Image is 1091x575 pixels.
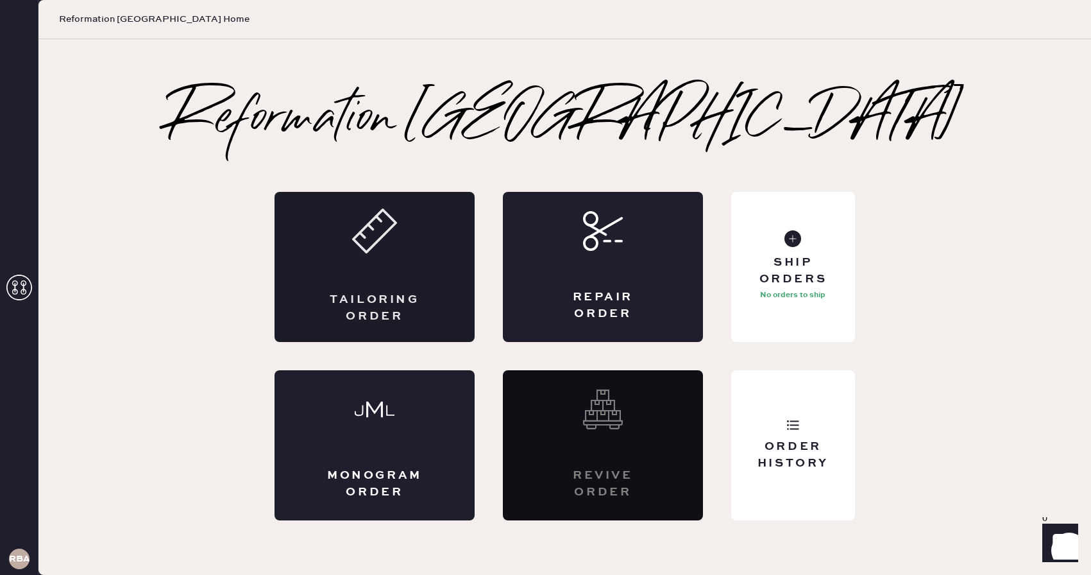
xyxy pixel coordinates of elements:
[503,370,703,520] div: Interested? Contact us at care@hemster.co
[168,94,961,146] h2: Reformation [GEOGRAPHIC_DATA]
[760,287,825,303] p: No orders to ship
[59,13,249,26] span: Reformation [GEOGRAPHIC_DATA] Home
[554,468,652,500] div: Revive order
[326,468,423,500] div: Monogram Order
[741,439,845,471] div: Order History
[1030,517,1085,572] iframe: Front Chat
[741,255,845,287] div: Ship Orders
[554,289,652,322] div: Repair Order
[9,554,30,563] h3: RBA
[326,292,423,324] div: Tailoring Order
